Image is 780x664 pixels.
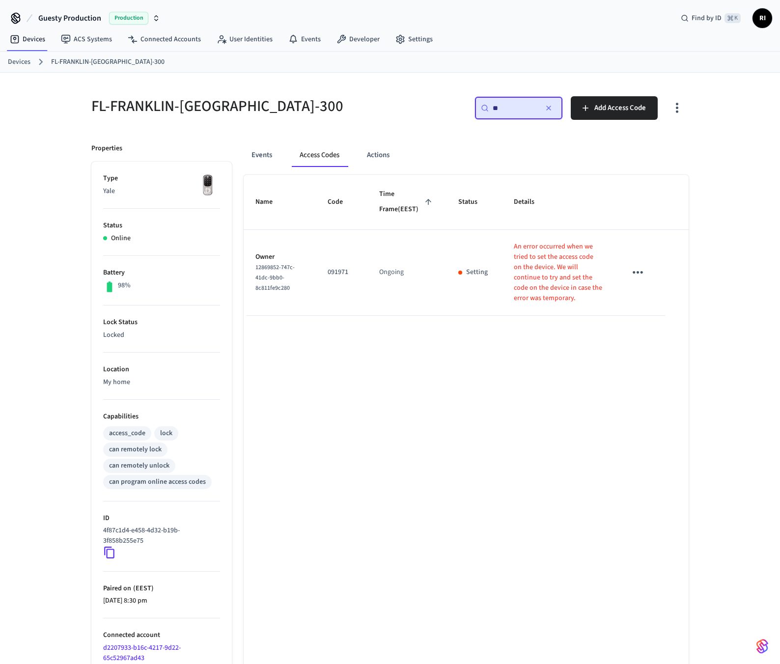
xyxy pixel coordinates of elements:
[753,9,771,27] span: RI
[131,583,154,593] span: ( EEST )
[2,30,53,48] a: Devices
[280,30,329,48] a: Events
[328,267,356,277] p: 091971
[51,57,165,67] a: FL-FRANKLIN-[GEOGRAPHIC_DATA]-300
[103,513,220,524] p: ID
[103,221,220,231] p: Status
[103,186,220,196] p: Yale
[103,330,220,340] p: Locked
[109,461,169,471] div: can remotely unlock
[103,317,220,328] p: Lock Status
[111,233,131,244] p: Online
[91,96,384,116] h5: FL-FRANKLIN-[GEOGRAPHIC_DATA]-300
[103,526,216,546] p: 4f87c1d4-e458-4d32-b19b-3f858b255e75
[103,583,220,594] p: Paired on
[594,102,646,114] span: Add Access Code
[244,143,689,167] div: ant example
[103,412,220,422] p: Capabilities
[120,30,209,48] a: Connected Accounts
[103,596,220,606] p: [DATE] 8:30 pm
[458,194,490,210] span: Status
[466,267,488,277] p: Setting
[109,12,148,25] span: Production
[514,194,547,210] span: Details
[756,638,768,654] img: SeamLogoGradient.69752ec5.svg
[571,96,658,120] button: Add Access Code
[38,12,101,24] span: Guesty Production
[514,242,602,304] p: An error occurred when we tried to set the access code on the device. We will continue to try and...
[752,8,772,28] button: RI
[388,30,441,48] a: Settings
[255,194,285,210] span: Name
[209,30,280,48] a: User Identities
[359,143,397,167] button: Actions
[724,13,741,23] span: ⌘ K
[244,143,280,167] button: Events
[255,263,295,292] span: 12869852-747c-41dc-9bb0-8c811fe9c280
[103,364,220,375] p: Location
[91,143,122,154] p: Properties
[195,173,220,198] img: Yale Assure Touchscreen Wifi Smart Lock, Satin Nickel, Front
[53,30,120,48] a: ACS Systems
[103,173,220,184] p: Type
[328,194,356,210] span: Code
[255,252,304,262] p: Owner
[379,187,435,218] span: Time Frame(EEST)
[673,9,749,27] div: Find by ID⌘ K
[367,230,446,316] td: Ongoing
[103,268,220,278] p: Battery
[103,643,181,663] a: d2207933-b16c-4217-9d22-65c52967ad43
[8,57,30,67] a: Devices
[118,280,131,291] p: 98%
[692,13,722,23] span: Find by ID
[292,143,347,167] button: Access Codes
[109,428,145,439] div: access_code
[103,377,220,387] p: My home
[109,477,206,487] div: can program online access codes
[160,428,172,439] div: lock
[103,630,220,640] p: Connected account
[329,30,388,48] a: Developer
[109,444,162,455] div: can remotely lock
[244,175,689,316] table: sticky table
